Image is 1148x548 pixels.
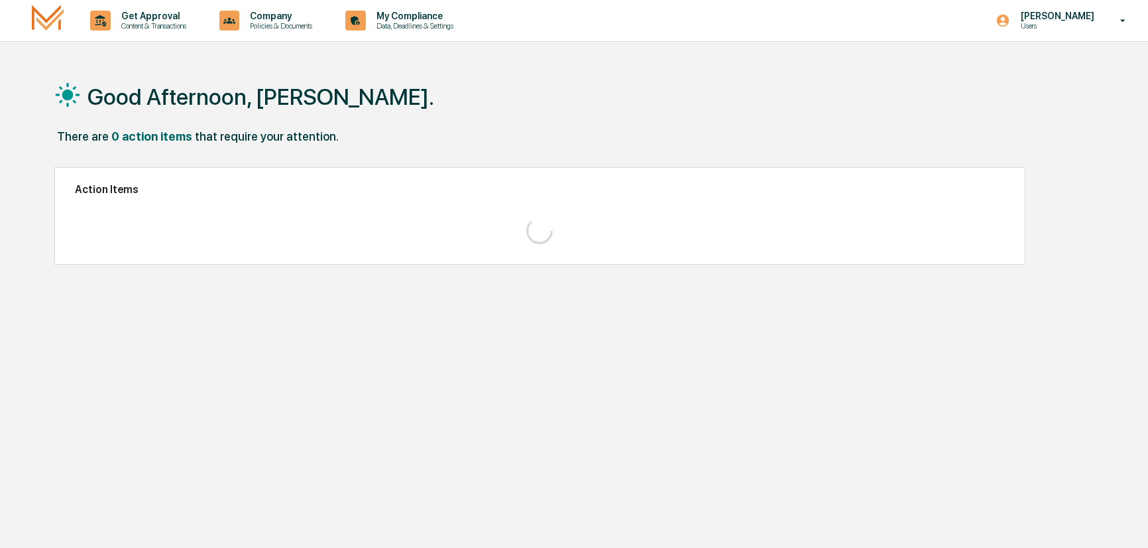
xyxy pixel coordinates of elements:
[1010,21,1101,31] p: Users
[111,129,192,143] div: 0 action items
[366,21,460,31] p: Data, Deadlines & Settings
[32,5,64,36] img: logo
[1010,11,1101,21] p: [PERSON_NAME]
[195,129,339,143] div: that require your attention.
[239,11,319,21] p: Company
[111,21,193,31] p: Content & Transactions
[366,11,460,21] p: My Compliance
[111,11,193,21] p: Get Approval
[75,183,1005,196] h2: Action Items
[87,84,434,110] h1: Good Afternoon, [PERSON_NAME].
[239,21,319,31] p: Policies & Documents
[57,129,109,143] div: There are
